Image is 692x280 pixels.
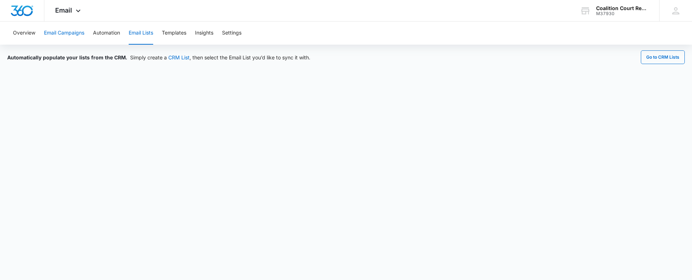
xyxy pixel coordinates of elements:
button: Go to CRM Lists [641,50,685,64]
div: account name [596,5,649,11]
button: Automation [93,22,120,45]
span: Automatically populate your lists from the CRM. [7,54,127,60]
a: CRM List [168,54,190,60]
button: Email Campaigns [44,22,84,45]
div: account id [596,11,649,16]
span: Email [55,6,72,14]
button: Settings [222,22,241,45]
button: Overview [13,22,35,45]
button: Insights [195,22,213,45]
div: Simply create a , then select the Email List you’d like to sync it with. [7,54,310,61]
button: Email Lists [129,22,153,45]
button: Templates [162,22,186,45]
